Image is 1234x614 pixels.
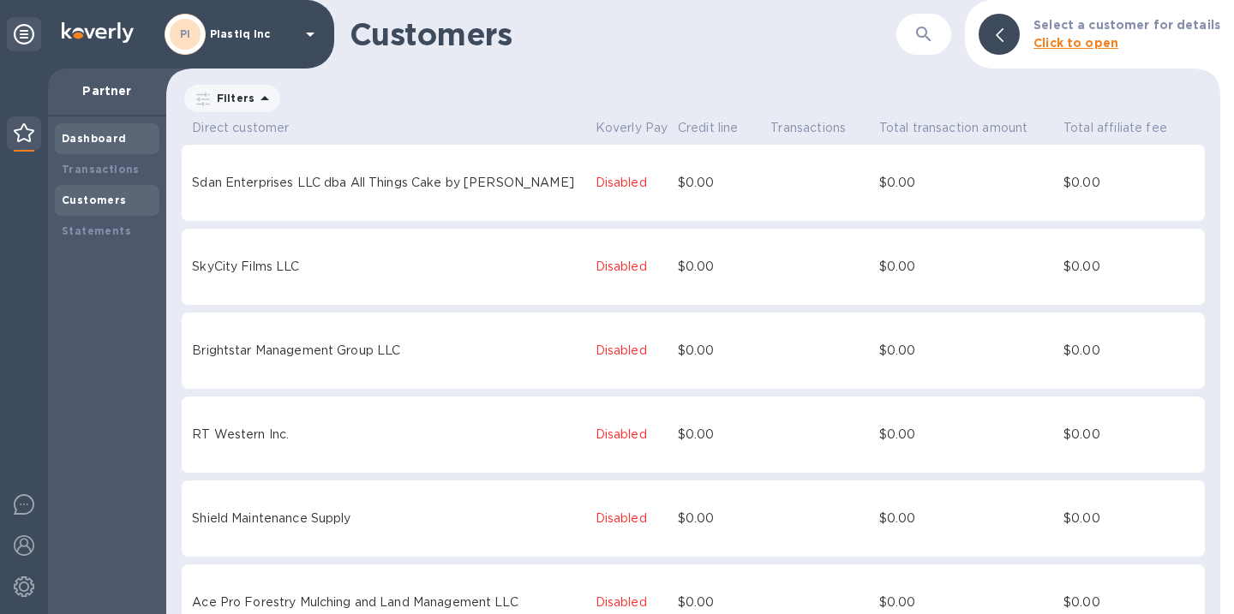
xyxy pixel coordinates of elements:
span: Total transaction amount [879,117,1051,138]
p: Disabled [596,426,671,444]
div: $0.00 [1063,258,1195,276]
div: $0.00 [879,593,1057,611]
div: $0.00 [678,426,764,444]
span: Transactions [770,117,868,138]
img: Partner [14,123,34,142]
p: Filters [210,91,255,105]
span: Credit line [678,117,739,138]
div: $0.00 [1063,593,1195,611]
div: $0.00 [1063,342,1195,360]
b: Customers [62,194,127,206]
div: RT Western Inc. [192,426,588,444]
p: Disabled [596,258,671,276]
div: $0.00 [1063,426,1195,444]
b: Transactions [62,163,140,176]
h1: Customers [350,16,831,52]
span: Koverly Pay [596,117,668,138]
p: Disabled [596,342,671,360]
div: Shield Maintenance Supply [192,510,588,528]
span: Direct customer [192,117,289,138]
div: $0.00 [879,510,1057,528]
span: Total affiliate fee [1063,117,1189,138]
div: $0.00 [678,342,764,360]
b: Statements [62,224,131,237]
div: $0.00 [678,174,764,192]
div: $0.00 [879,426,1057,444]
div: $0.00 [879,174,1057,192]
b: Click to open [1033,36,1118,50]
span: Credit line [678,117,761,138]
b: PI [180,27,191,40]
p: Disabled [596,174,671,192]
div: $0.00 [879,258,1057,276]
p: Plastiq Inc [210,28,296,40]
div: Unpin categories [7,17,41,51]
b: Dashboard [62,132,127,145]
p: Partner [62,82,153,99]
div: Brightstar Management Group LLC [192,342,588,360]
div: Ace Pro Forestry Mulching and Land Management LLC [192,593,588,611]
p: Disabled [596,593,671,611]
div: $0.00 [678,510,764,528]
div: SkyCity Films LLC [192,258,588,276]
b: Select a customer for details [1033,18,1220,32]
div: $0.00 [678,593,764,611]
div: $0.00 [879,342,1057,360]
span: Total transaction amount [879,117,1028,138]
span: Transactions [770,117,846,138]
span: Total affiliate fee [1063,117,1167,138]
div: $0.00 [1063,174,1195,192]
div: $0.00 [1063,510,1195,528]
p: Disabled [596,510,671,528]
div: $0.00 [678,258,764,276]
div: Sdan Enterprises LLC dba All Things Cake by [PERSON_NAME] [192,174,588,192]
img: Logo [62,22,134,43]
